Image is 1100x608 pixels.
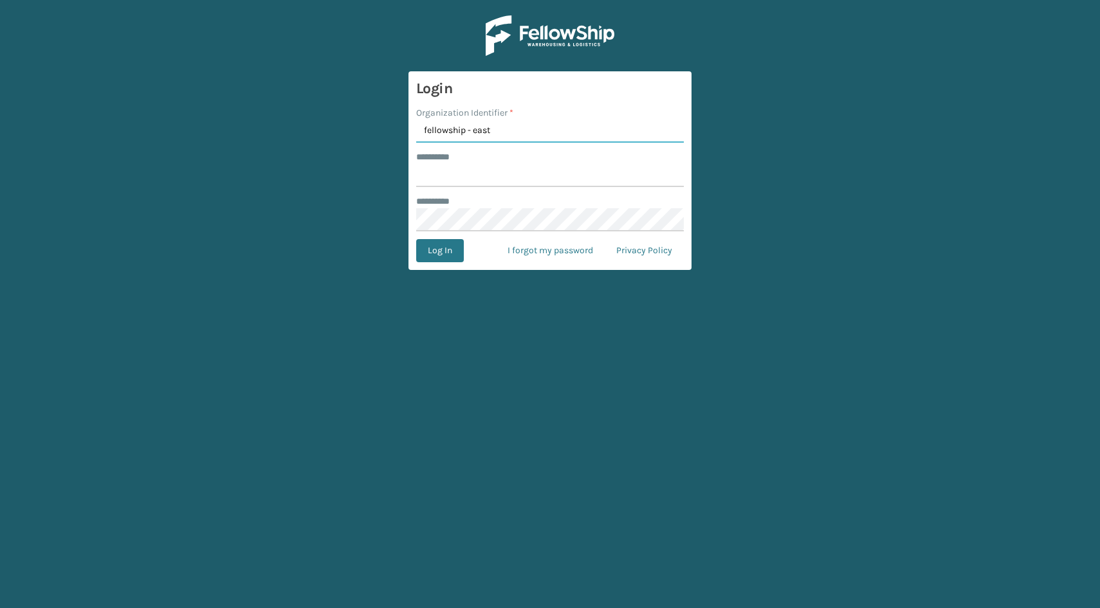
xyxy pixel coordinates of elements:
img: Logo [486,15,614,56]
h3: Login [416,79,684,98]
label: Organization Identifier [416,106,513,120]
a: I forgot my password [496,239,605,262]
a: Privacy Policy [605,239,684,262]
button: Log In [416,239,464,262]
